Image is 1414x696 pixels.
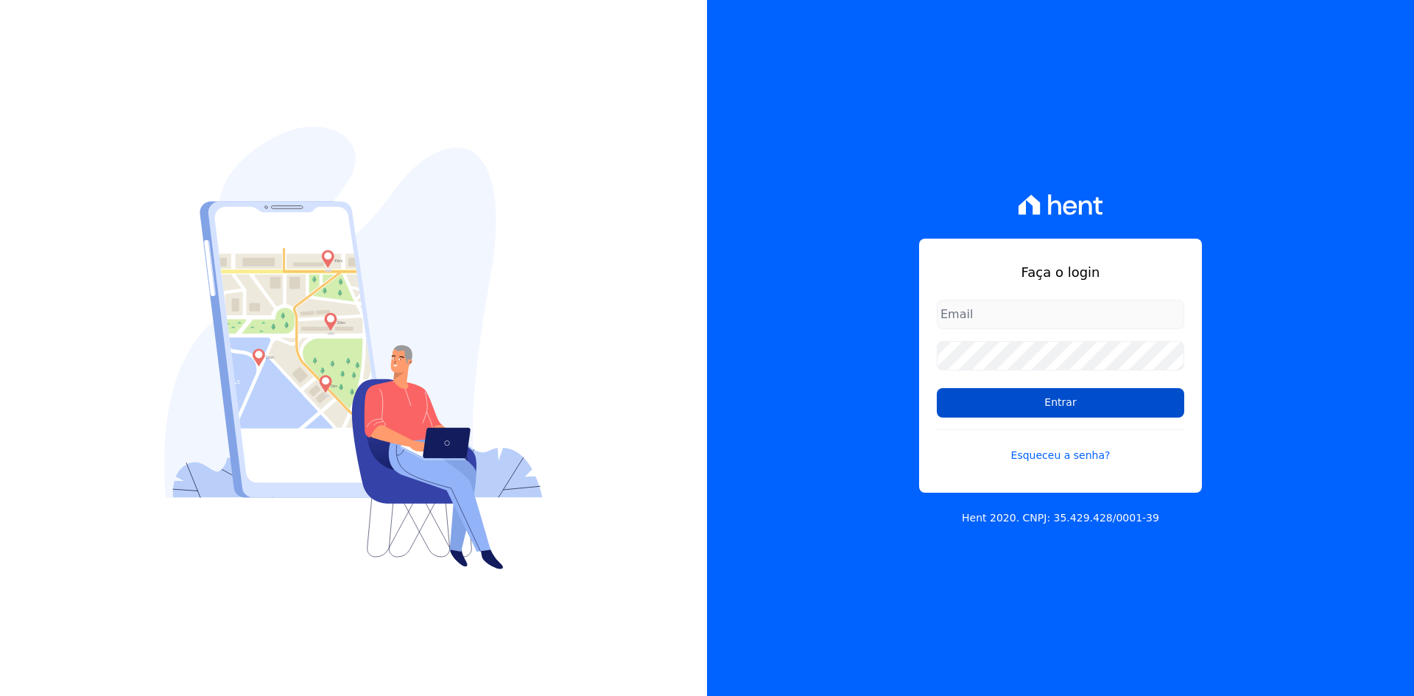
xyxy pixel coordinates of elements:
[937,429,1184,463] a: Esqueceu a senha?
[937,300,1184,329] input: Email
[937,388,1184,418] input: Entrar
[937,262,1184,282] h1: Faça o login
[164,127,543,569] img: Login
[962,510,1159,526] p: Hent 2020. CNPJ: 35.429.428/0001-39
